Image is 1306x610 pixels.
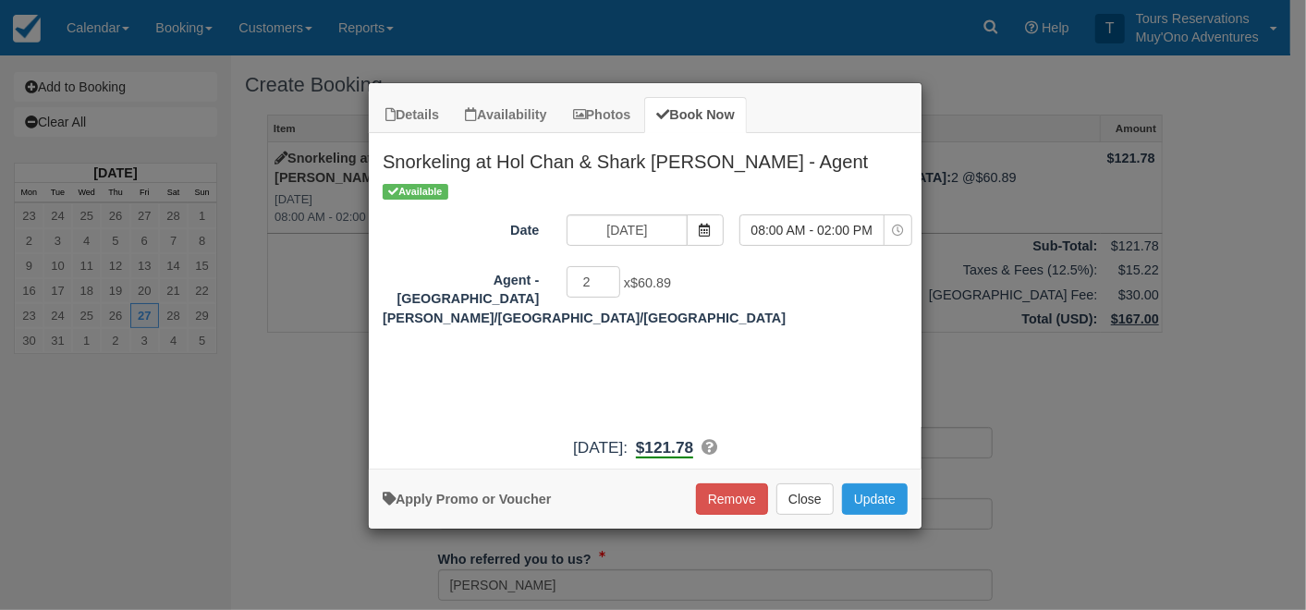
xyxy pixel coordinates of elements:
[740,221,884,239] span: 08:00 AM - 02:00 PM
[573,438,623,457] span: [DATE]
[842,483,908,515] button: Update
[567,266,620,298] input: Agent - San Pedro/Belize City/Caye Caulker
[561,97,643,133] a: Photos
[644,97,746,133] a: Book Now
[369,264,553,328] label: Agent - San Pedro/Belize City/Caye Caulker
[383,492,551,506] a: Apply Voucher
[636,438,693,457] span: $121.78
[369,214,553,240] label: Date
[369,436,922,459] div: :
[453,97,558,133] a: Availability
[696,483,768,515] button: Remove
[373,97,451,133] a: Details
[383,184,448,200] span: Available
[369,133,922,459] div: Item Modal
[624,275,671,290] span: x
[776,483,834,515] button: Close
[630,275,671,290] span: $60.89
[369,133,922,181] h2: Snorkeling at Hol Chan & Shark [PERSON_NAME] - Agent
